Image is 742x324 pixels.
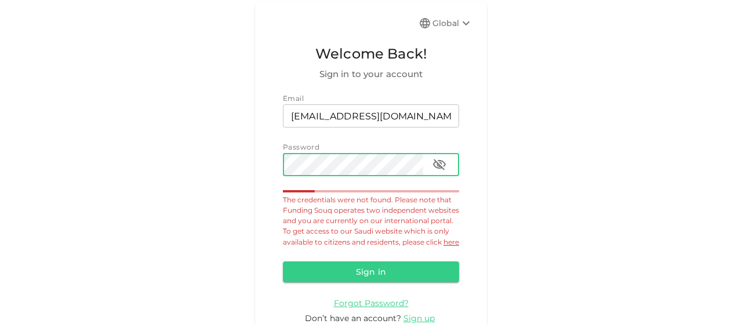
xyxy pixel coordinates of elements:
[403,313,435,323] span: Sign up
[283,153,423,176] input: password
[283,104,459,128] input: email
[334,297,409,308] a: Forgot Password?
[283,43,459,65] span: Welcome Back!
[283,143,319,151] span: Password
[283,195,459,246] span: The credentials were not found. Please note that Funding Souq operates two independent websites a...
[283,67,459,81] span: Sign in to your account
[283,261,459,282] button: Sign in
[305,313,401,323] span: Don’t have an account?
[443,238,459,246] a: here
[283,94,304,103] span: Email
[432,16,473,30] div: Global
